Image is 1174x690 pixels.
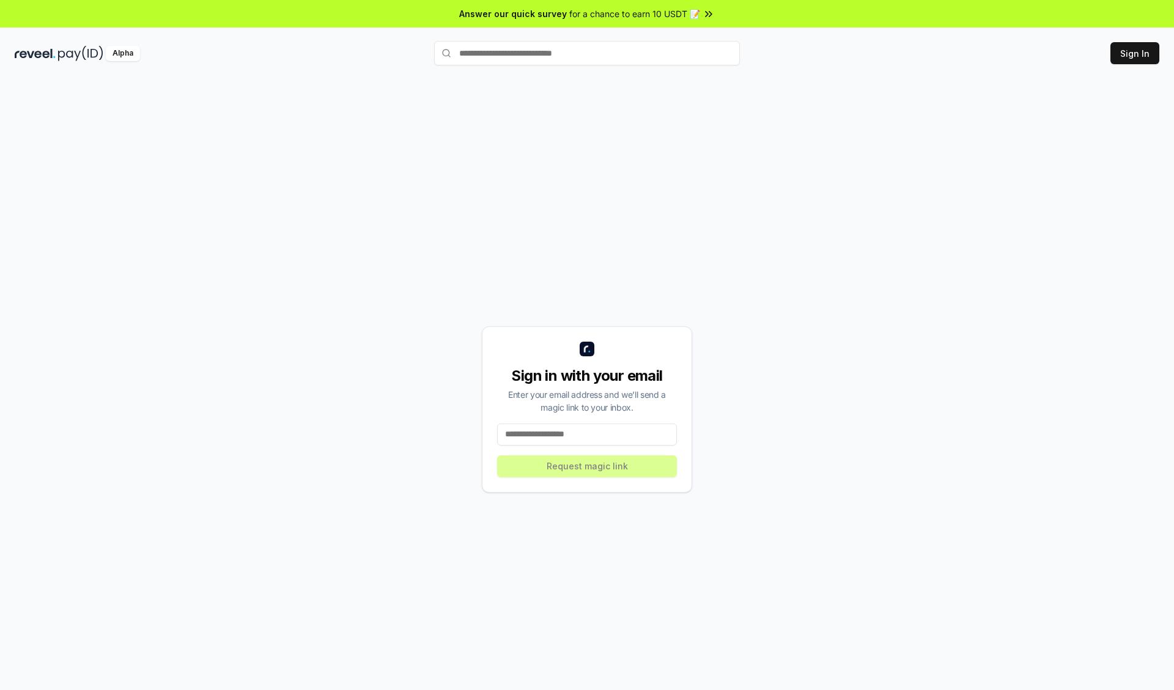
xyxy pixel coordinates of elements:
div: Enter your email address and we’ll send a magic link to your inbox. [497,388,677,414]
span: Answer our quick survey [459,7,567,20]
button: Sign In [1110,42,1159,64]
div: Sign in with your email [497,366,677,386]
span: for a chance to earn 10 USDT 📝 [569,7,700,20]
img: logo_small [580,342,594,356]
img: reveel_dark [15,46,56,61]
img: pay_id [58,46,103,61]
div: Alpha [106,46,140,61]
